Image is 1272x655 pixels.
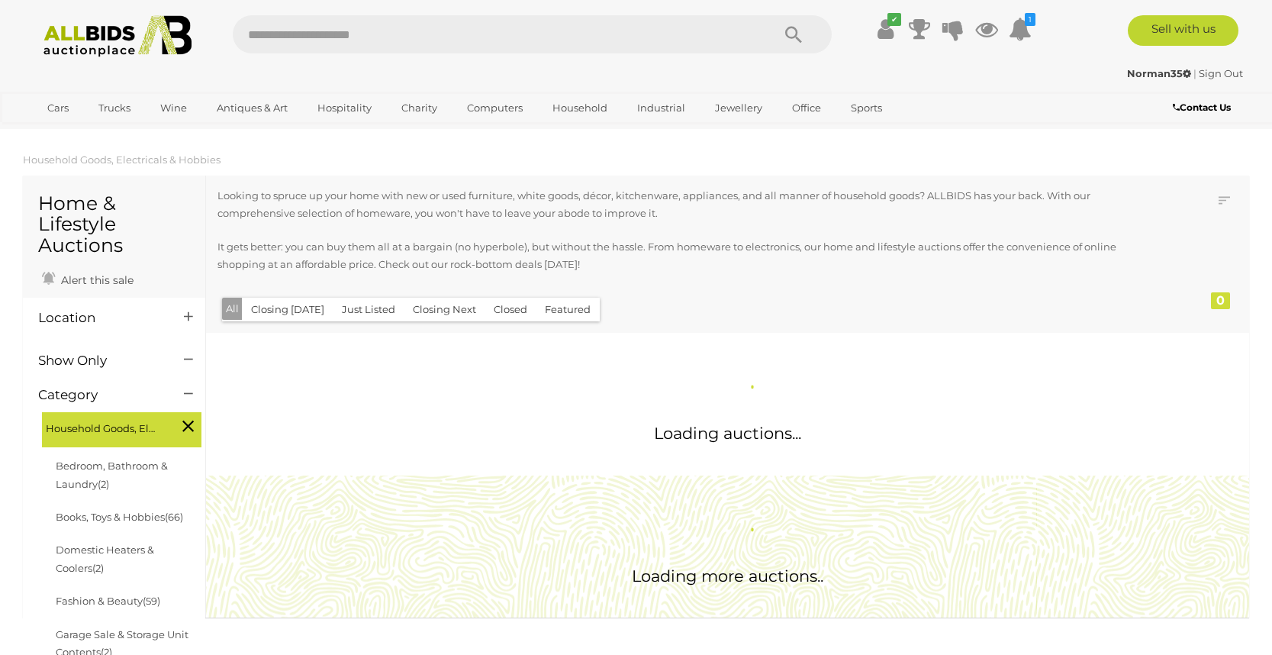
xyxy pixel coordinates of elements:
[1211,292,1230,309] div: 0
[38,388,161,402] h4: Category
[1025,13,1035,26] i: 1
[98,478,109,490] span: (2)
[782,95,831,121] a: Office
[1173,99,1235,116] a: Contact Us
[38,311,161,325] h4: Location
[38,267,137,290] a: Alert this sale
[57,273,134,287] span: Alert this sale
[38,193,190,257] h1: Home & Lifestyle Auctions
[37,95,79,121] a: Cars
[92,562,104,574] span: (2)
[37,121,166,146] a: [GEOGRAPHIC_DATA]
[56,595,160,607] a: Fashion & Beauty(59)
[23,153,221,166] a: Household Goods, Electricals & Hobbies
[627,95,695,121] a: Industrial
[654,424,801,443] span: Loading auctions...
[143,595,160,607] span: (59)
[404,298,485,321] button: Closing Next
[705,95,772,121] a: Jewellery
[887,13,901,26] i: ✔
[1009,15,1032,43] a: 1
[150,95,197,121] a: Wine
[755,15,832,53] button: Search
[391,95,447,121] a: Charity
[1128,15,1238,46] a: Sell with us
[308,95,382,121] a: Hospitality
[38,353,161,368] h4: Show Only
[165,511,183,523] span: (66)
[56,460,168,489] a: Bedroom, Bathroom & Laundry(2)
[217,238,1142,274] p: It gets better: you can buy them all at a bargain (no hyperbole), but without the hassle. From ho...
[1127,67,1191,79] strong: Norman35
[485,298,536,321] button: Closed
[543,95,617,121] a: Household
[632,566,823,586] span: Loading more auctions..
[333,298,404,321] button: Just Listed
[1193,67,1196,79] span: |
[536,298,600,321] button: Featured
[874,15,897,43] a: ✔
[1173,102,1231,113] b: Contact Us
[1127,67,1193,79] a: Norman35
[56,511,183,523] a: Books, Toys & Hobbies(66)
[222,298,243,320] button: All
[217,187,1142,223] p: Looking to spruce up your home with new or used furniture, white goods, décor, kitchenware, appli...
[56,544,154,573] a: Domestic Heaters & Coolers(2)
[207,95,298,121] a: Antiques & Art
[89,95,140,121] a: Trucks
[1199,67,1243,79] a: Sign Out
[35,15,201,57] img: Allbids.com.au
[841,95,892,121] a: Sports
[242,298,333,321] button: Closing [DATE]
[46,416,160,437] span: Household Goods, Electricals & Hobbies
[457,95,533,121] a: Computers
